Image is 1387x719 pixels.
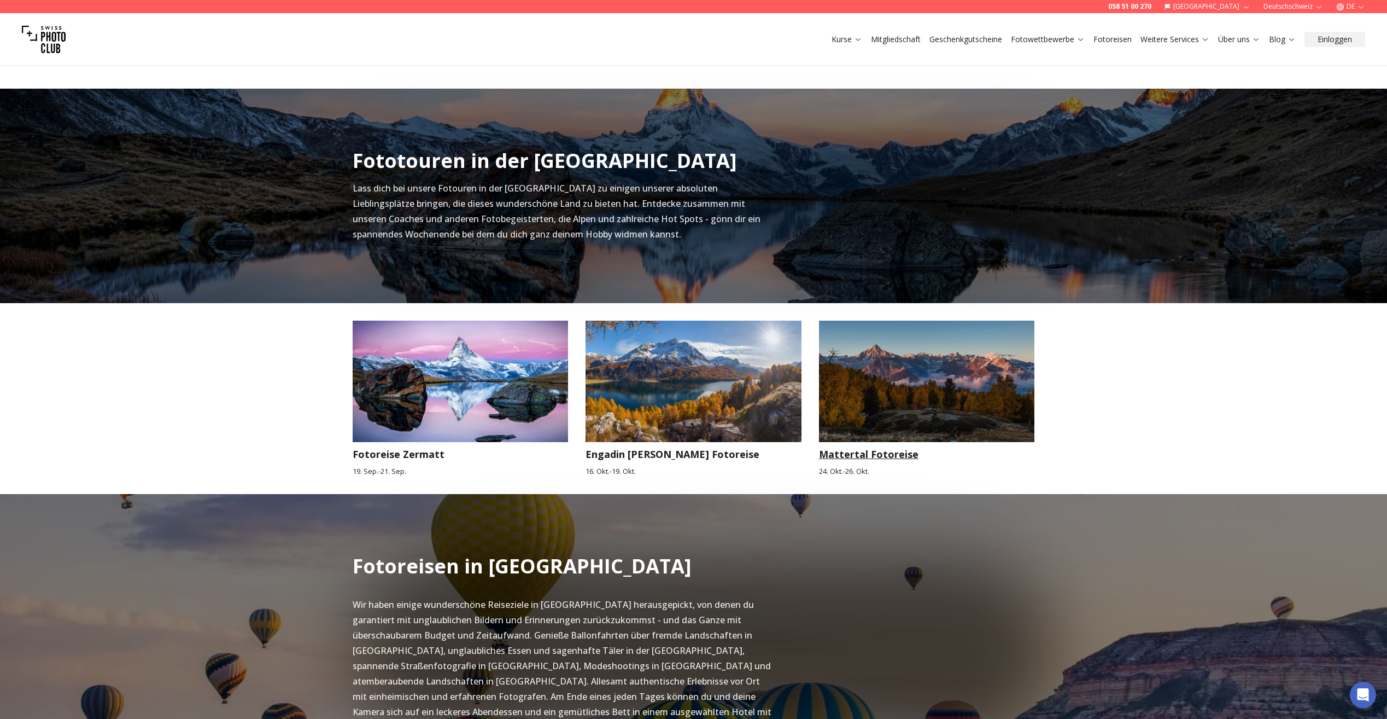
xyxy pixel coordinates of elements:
[871,34,921,45] a: Mitgliedschaft
[586,466,801,477] small: 16. Okt. - 19. Okt.
[925,32,1006,47] button: Geschenkgutscheine
[1350,682,1376,708] div: Open Intercom Messenger
[1108,2,1151,11] a: 058 51 00 270
[353,150,737,172] h2: Fototouren in der [GEOGRAPHIC_DATA]
[1136,32,1214,47] button: Weitere Services
[353,555,692,577] h2: Fotoreisen in [GEOGRAPHIC_DATA]
[1269,34,1296,45] a: Blog
[22,18,66,61] img: Swiss photo club
[586,321,801,477] a: Engadin Herbst FotoreiseEngadin [PERSON_NAME] Fotoreise16. Okt.-19. Okt.
[867,32,925,47] button: Mitgliedschaft
[342,315,579,448] img: Fotoreise Zermatt
[819,466,1035,477] small: 24. Okt. - 26. Okt.
[1011,34,1085,45] a: Fotowettbewerbe
[586,447,801,462] h3: Engadin [PERSON_NAME] Fotoreise
[1093,34,1132,45] a: Fotoreisen
[819,321,1035,442] img: Mattertal Fotoreise
[1304,32,1365,47] button: Einloggen
[353,321,569,477] a: Fotoreise ZermattFotoreise Zermatt19. Sep.-21. Sep.
[832,34,862,45] a: Kurse
[353,466,569,477] small: 19. Sep. - 21. Sep.
[929,34,1002,45] a: Geschenkgutscheine
[353,447,569,462] h3: Fotoreise Zermatt
[1218,34,1260,45] a: Über uns
[1265,32,1300,47] button: Blog
[575,315,812,448] img: Engadin Herbst Fotoreise
[353,182,760,240] span: Lass dich bei unsere Fotouren in der [GEOGRAPHIC_DATA] zu einigen unserer absoluten Lieblingsplät...
[819,321,1035,477] a: Mattertal FotoreiseMattertal Fotoreise24. Okt.-26. Okt.
[827,32,867,47] button: Kurse
[1214,32,1265,47] button: Über uns
[1006,32,1089,47] button: Fotowettbewerbe
[819,447,1035,462] h3: Mattertal Fotoreise
[1089,32,1136,47] button: Fotoreisen
[1140,34,1209,45] a: Weitere Services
